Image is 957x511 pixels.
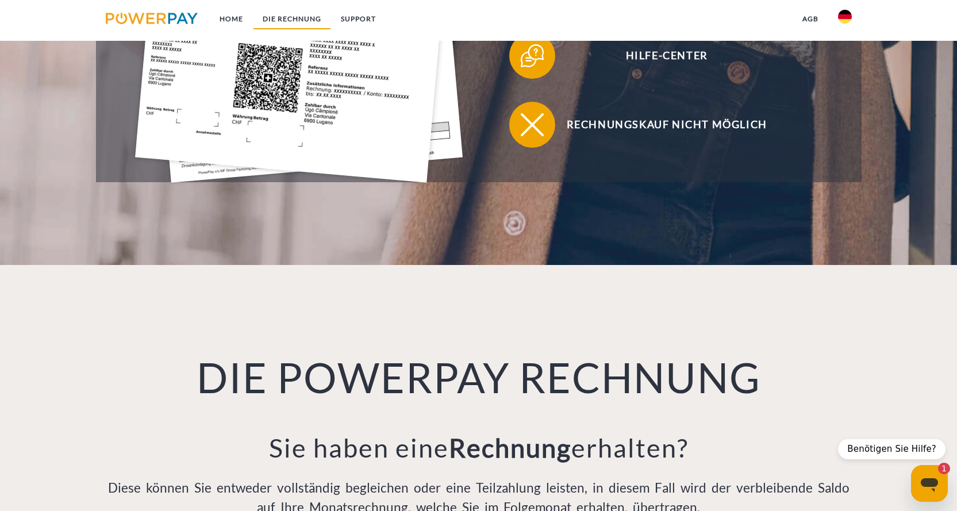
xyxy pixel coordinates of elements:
[838,10,852,24] img: de
[210,9,253,29] a: Home
[105,432,852,464] h3: Sie haben eine erhalten?
[911,465,948,502] iframe: Schaltfläche zum Öffnen des Messaging-Fensters, 1 ungelesene Nachricht
[509,33,808,79] button: Hilfe-Center
[927,463,950,474] iframe: Anzahl ungelesener Nachrichten
[793,9,828,29] a: agb
[509,102,808,148] button: Rechnungskauf nicht möglich
[518,41,547,70] img: qb_help.svg
[106,13,198,24] img: logo-powerpay.svg
[518,110,547,139] img: qb_close.svg
[253,9,331,29] a: DIE RECHNUNG
[331,9,386,29] a: SUPPORT
[105,351,852,403] h1: DIE POWERPAY RECHNUNG
[449,432,571,463] b: Rechnung
[526,33,808,79] span: Hilfe-Center
[526,102,808,148] span: Rechnungskauf nicht möglich
[838,439,946,459] div: Benötigen Sie Hilfe?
